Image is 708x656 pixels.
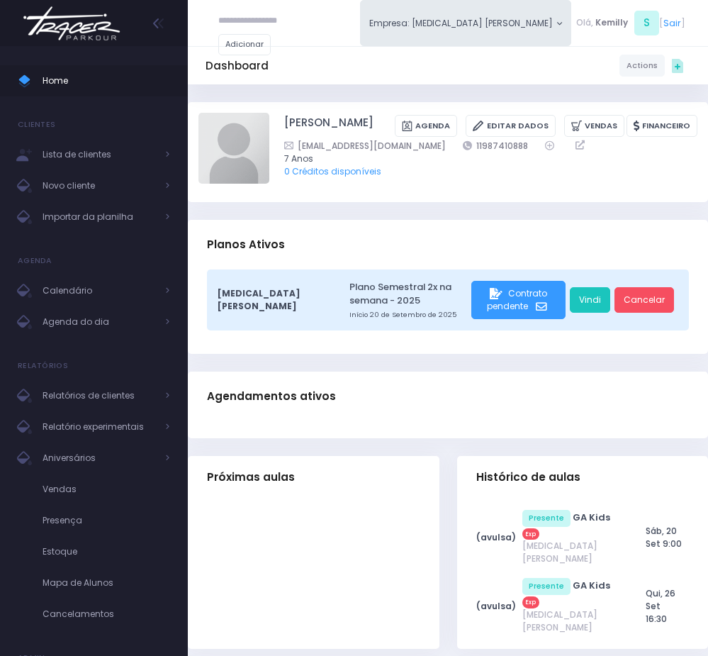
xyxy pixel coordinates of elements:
[43,543,170,561] span: Estoque
[466,115,555,137] a: Editar Dados
[284,152,680,165] span: 7 Anos
[18,247,52,275] h4: Agenda
[207,376,336,417] h3: Agendamentos ativos
[218,34,271,55] a: Adicionar
[663,16,681,30] a: Sair
[476,471,580,484] span: Histórico de aulas
[43,177,156,195] span: Novo cliente
[522,608,621,634] span: [MEDICAL_DATA] [PERSON_NAME]
[284,139,446,152] a: [EMAIL_ADDRESS][DOMAIN_NAME]
[43,605,170,623] span: Cancelamentos
[284,165,381,177] a: 0 Créditos disponíveis
[522,596,540,608] span: Exp
[614,287,674,313] a: Cancelar
[476,531,516,543] strong: (avulsa)
[570,287,610,313] a: Vindi
[476,600,516,612] strong: (avulsa)
[573,511,610,524] a: GA Kids
[595,16,628,29] span: Kemilly
[619,55,665,76] a: Actions
[207,471,295,484] span: Próximas aulas
[634,11,659,35] span: S
[18,111,55,139] h4: Clientes
[43,387,156,405] span: Relatórios de clientes
[522,510,571,527] span: Presente
[198,113,269,184] img: Manuela Lopes Canova avatar
[349,310,467,320] small: Início 20 de Setembro de 2025
[571,9,690,38] div: [ ]
[218,287,328,313] span: [MEDICAL_DATA] [PERSON_NAME]
[18,352,68,380] h4: Relatórios
[646,525,682,550] span: Sáb, 20 Set 9:00
[43,282,156,300] span: Calendário
[43,418,156,436] span: Relatório experimentais
[43,313,156,331] span: Agenda do dia
[646,587,675,625] span: Qui, 26 Set 16:30
[487,287,546,312] span: Contrato pendente
[43,208,156,226] span: Importar da planilha
[43,449,156,467] span: Aniversários
[573,579,610,592] a: GA Kids
[43,72,170,90] span: Home
[522,578,571,595] span: Presente
[43,574,170,592] span: Mapa de Alunos
[463,139,528,152] a: 11987410888
[626,115,697,137] a: Financeiro
[207,224,285,265] h3: Planos Ativos
[349,280,467,308] a: Plano Semestral 2x na semana - 2025
[522,540,621,565] span: [MEDICAL_DATA] [PERSON_NAME]
[43,145,156,164] span: Lista de clientes
[43,480,170,499] span: Vendas
[395,115,457,137] a: Agenda
[43,511,170,530] span: Presença
[206,60,269,72] h5: Dashboard
[576,16,593,29] span: Olá,
[284,115,373,137] a: [PERSON_NAME]
[522,528,540,540] span: Exp
[564,115,624,137] a: Vendas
